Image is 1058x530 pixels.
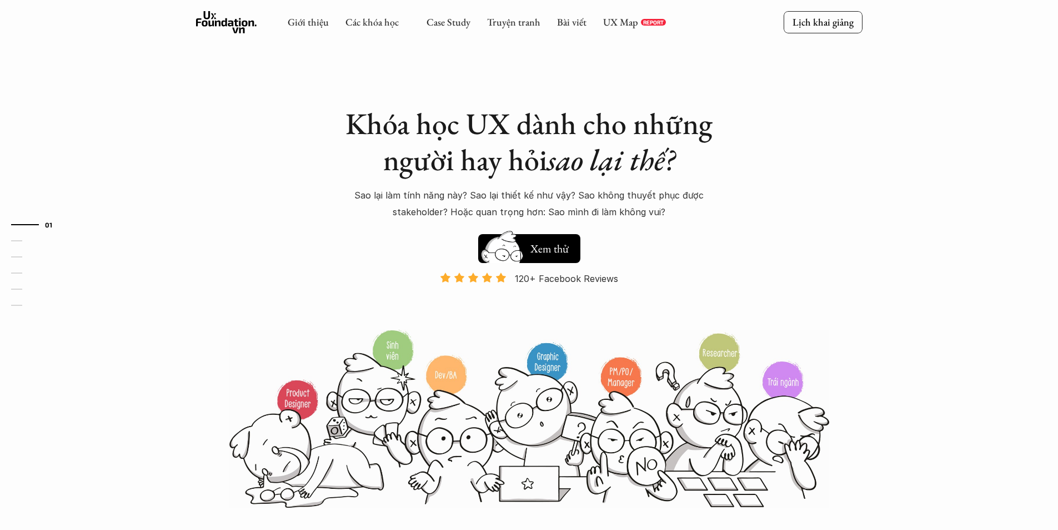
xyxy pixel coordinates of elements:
a: Case Study [427,16,470,28]
em: sao lại thế? [547,140,675,179]
p: Sao lại làm tính năng này? Sao lại thiết kế như vậy? Sao không thuyết phục được stakeholder? Hoặc... [335,187,724,221]
p: Lịch khai giảng [793,16,854,28]
strong: 01 [45,221,53,229]
a: Lịch khai giảng [784,11,863,33]
a: Các khóa học [345,16,399,28]
a: Giới thiệu [288,16,329,28]
a: 01 [11,218,64,231]
h1: Khóa học UX dành cho những người hay hỏi [335,106,724,178]
a: Xem thử [478,229,580,263]
a: REPORT [641,19,666,26]
h5: Xem thử [530,241,571,256]
a: UX Map [603,16,638,28]
a: 120+ Facebook Reviews [430,272,628,328]
a: Bài viết [557,16,586,28]
p: 120+ Facebook Reviews [515,270,618,287]
a: Truyện tranh [487,16,540,28]
p: REPORT [643,19,664,26]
